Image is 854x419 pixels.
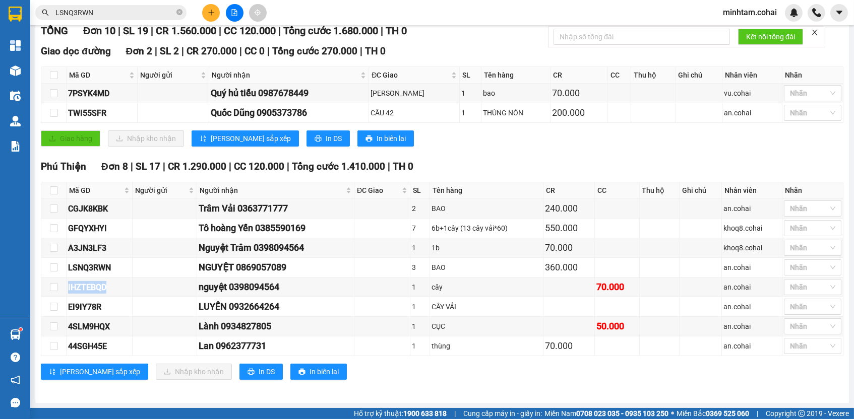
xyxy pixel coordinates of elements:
div: 7 [412,223,428,234]
button: downloadNhập kho nhận [108,130,184,147]
span: Hỗ trợ kỹ thuật: [354,408,447,419]
span: search [42,9,49,16]
div: BAO [432,262,541,273]
sup: 1 [19,328,22,331]
span: | [131,161,133,172]
span: | [360,45,362,57]
span: printer [315,135,322,143]
button: Kết nối tổng đài [738,29,803,45]
div: 70.000 [545,241,593,255]
th: CC [595,182,639,199]
span: SL 19 [123,25,148,37]
th: CC [608,67,631,84]
span: plus [208,9,215,16]
div: 550.000 [545,221,593,235]
div: 1 [412,301,428,312]
td: 44SGH45E [67,336,133,356]
img: warehouse-icon [10,65,21,76]
div: GFQYXHYI [68,222,131,235]
span: Người nhận [212,69,358,81]
th: Thu hộ [631,67,676,84]
span: | [219,25,221,37]
button: plus [202,4,220,22]
img: dashboard-icon [10,40,21,51]
span: file-add [231,9,238,16]
div: thùng [432,340,541,352]
th: Tên hàng [430,182,543,199]
input: Nhập số tổng đài [554,29,730,45]
div: an.cohai [723,321,780,332]
span: [PERSON_NAME] sắp xếp [60,366,140,377]
div: 3 [412,262,428,273]
div: LUYẾN 0932664264 [199,300,352,314]
span: ĐC Giao [357,185,400,196]
img: warehouse-icon [10,329,21,340]
th: CR [551,67,608,84]
div: Quốc Dũng 0905373786 [211,106,367,120]
span: minhtam.cohai [715,6,785,19]
div: CÂY VẢI [432,301,541,312]
div: 7PSYK4MD [68,87,136,100]
span: Miền Nam [544,408,668,419]
td: EI9IY78R [67,297,133,317]
div: Nhãn [785,185,840,196]
div: 70.000 [596,280,637,294]
span: TH 0 [386,25,407,37]
span: Tổng cước 1.680.000 [283,25,378,37]
span: Miền Bắc [677,408,749,419]
img: warehouse-icon [10,91,21,101]
div: bao [483,88,548,99]
div: an.cohai [723,262,780,273]
button: printerIn biên lai [290,364,347,380]
span: Cung cấp máy in - giấy in: [463,408,542,419]
div: 240.000 [545,201,593,216]
strong: 1900 633 818 [403,409,447,417]
span: In DS [326,133,342,144]
img: logo-vxr [9,7,22,22]
input: Tìm tên, số ĐT hoặc mã đơn [55,7,174,18]
span: | [757,408,758,419]
div: 1 [412,340,428,352]
span: Người nhận [200,185,344,196]
span: Đơn 2 [126,45,153,57]
th: SL [410,182,430,199]
th: Ghi chú [676,67,722,84]
span: close-circle [176,8,182,18]
span: Người gửi [135,185,187,196]
span: Người gửi [140,69,199,81]
span: ĐC Giao [372,69,449,81]
div: 1 [412,282,428,293]
span: | [118,25,120,37]
span: question-circle [11,353,20,362]
div: [PERSON_NAME] [371,88,458,99]
th: Tên hàng [481,67,551,84]
span: In biên lai [310,366,339,377]
div: IHZTEBQD [68,281,131,294]
div: Nguyệt Trâm 0398094564 [199,241,352,255]
div: khoq8.cohai [723,223,780,234]
div: CGJK8KBK [68,202,131,215]
button: printerIn DS [239,364,283,380]
button: printerIn DS [307,130,350,147]
span: message [11,398,20,407]
span: Mã GD [69,69,127,81]
span: copyright [798,410,805,417]
span: TỔNG [41,25,68,37]
button: printerIn biên lai [357,130,414,147]
td: GFQYXHYI [67,219,133,238]
span: | [155,45,157,57]
span: | [381,25,383,37]
span: CR 270.000 [187,45,237,57]
span: Kết nối tổng đài [746,31,795,42]
span: Tổng cước 1.410.000 [292,161,385,172]
span: close-circle [176,9,182,15]
span: CR 1.560.000 [156,25,216,37]
span: TH 0 [393,161,413,172]
span: CC 120.000 [234,161,284,172]
span: printer [365,135,373,143]
div: an.cohai [724,107,780,118]
td: TWI55SFR [67,103,138,123]
div: LSNQ3RWN [68,261,131,274]
button: aim [249,4,267,22]
span: printer [248,368,255,376]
